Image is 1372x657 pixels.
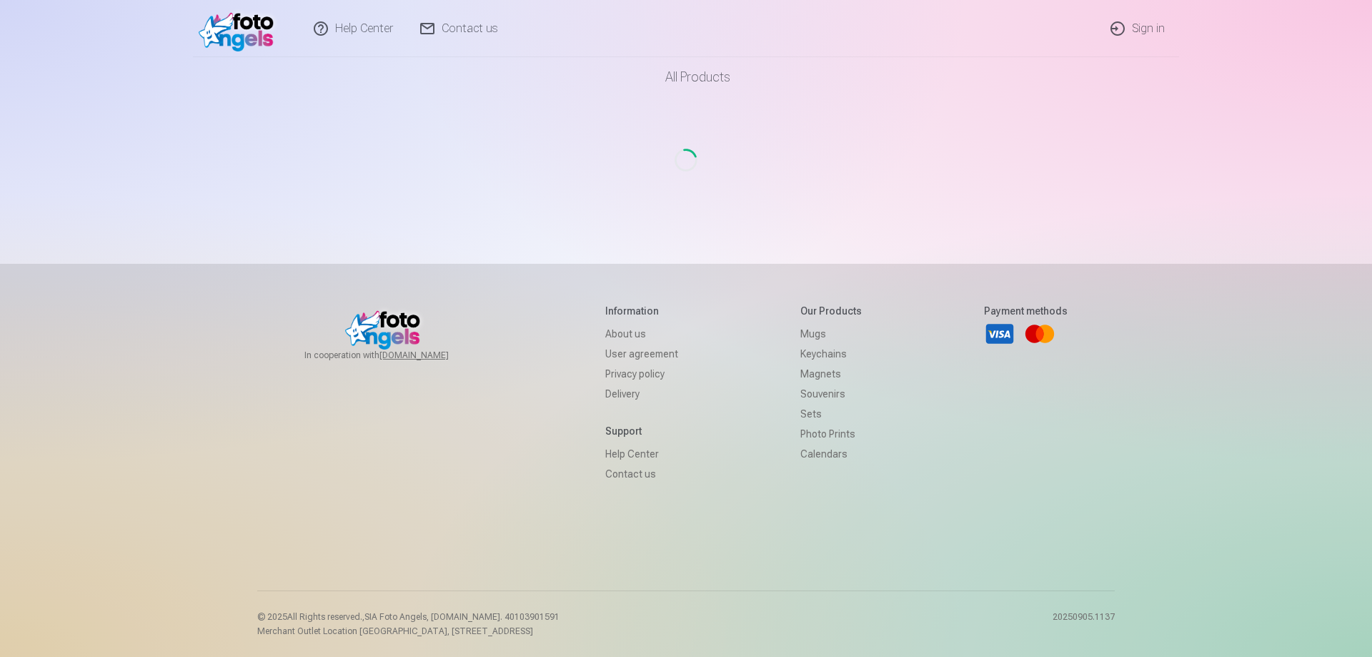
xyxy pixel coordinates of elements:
a: Mastercard [1024,318,1055,350]
p: Merchant Outlet Location [GEOGRAPHIC_DATA], [STREET_ADDRESS] [257,626,560,637]
h5: Payment methods [984,304,1068,318]
a: Delivery [605,384,678,404]
h5: Our products [800,304,862,318]
a: Help Center [605,444,678,464]
h5: Support [605,424,678,438]
a: Calendars [800,444,862,464]
a: Keychains [800,344,862,364]
p: © 2025 All Rights reserved. , [257,611,560,623]
a: Magnets [800,364,862,384]
span: In cooperation with [304,350,483,361]
a: Contact us [605,464,678,484]
a: Privacy policy [605,364,678,384]
span: SIA Foto Angels, [DOMAIN_NAME]. 40103901591 [364,612,560,622]
a: Sets [800,404,862,424]
h5: Information [605,304,678,318]
a: User agreement [605,344,678,364]
img: /v1 [199,6,281,51]
a: Photo prints [800,424,862,444]
a: All products [625,57,747,97]
a: [DOMAIN_NAME] [379,350,483,361]
p: 20250905.1137 [1053,611,1115,637]
a: Mugs [800,324,862,344]
a: About us [605,324,678,344]
a: Visa [984,318,1015,350]
a: Souvenirs [800,384,862,404]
